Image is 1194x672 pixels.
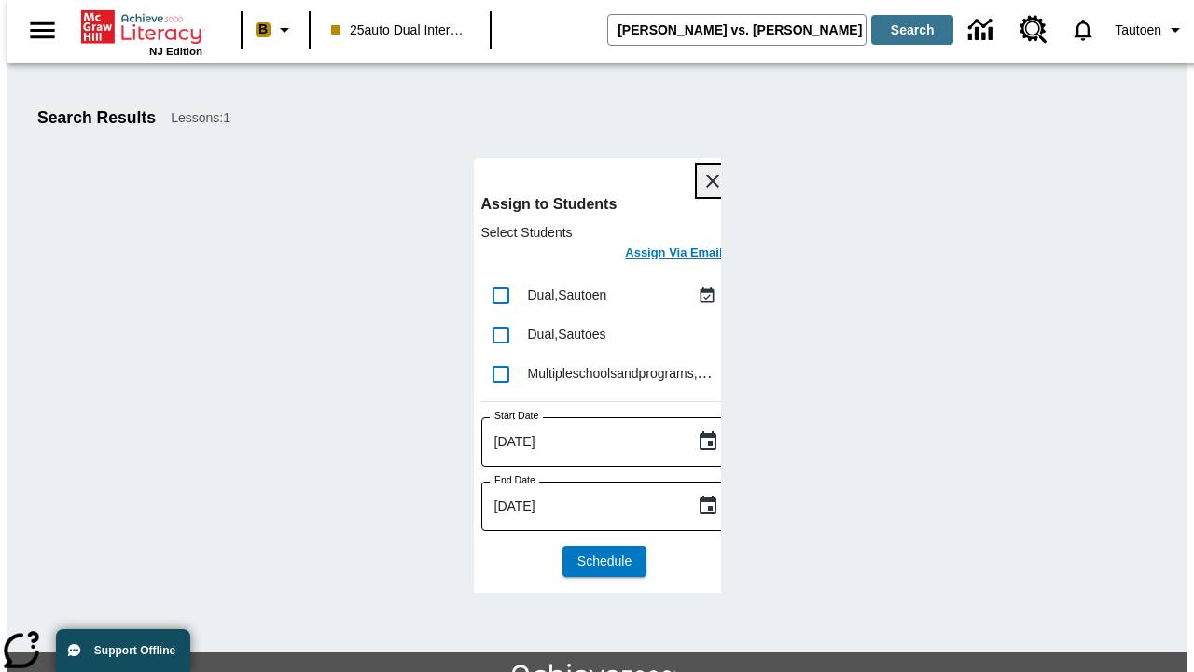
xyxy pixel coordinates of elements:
span: Dual , Sautoen [528,287,607,302]
button: Close [697,165,729,197]
a: Home [81,8,202,46]
div: lesson details [474,158,721,593]
button: Schedule [562,546,646,577]
button: Boost Class color is peach. Change class color [248,13,303,47]
h1: Search Results [37,108,156,128]
button: Choose date, selected date is Sep 4, 2025 [689,423,727,460]
h6: Assign Via Email [625,243,722,264]
label: End Date [494,473,535,487]
div: Home [81,7,202,57]
span: NJ Edition [149,46,202,57]
span: 25auto Dual International [331,21,469,40]
input: MMMM-DD-YYYY [481,417,682,467]
a: Resource Center, Will open in new tab [1008,5,1059,55]
span: Lessons : 1 [171,108,230,128]
button: Assigned Sep 1 to Sep 1 [693,282,721,310]
button: Support Offline [56,629,190,672]
a: Data Center [957,5,1008,56]
div: Dual, Sautoen [528,286,693,305]
button: Choose date, selected date is Sep 4, 2025 [689,487,727,525]
span: Multipleschoolsandprograms , Sautoen [528,365,746,381]
div: Multipleschoolsandprograms, Sautoen [528,364,721,384]
span: B [258,18,268,41]
input: MMMM-DD-YYYY [481,482,682,531]
label: Start Date [494,409,538,423]
h6: Assign to Students [481,191,729,217]
div: Dual, Sautoes [528,325,721,344]
p: Select Students [481,223,729,242]
input: search field [608,15,866,45]
span: Dual , Sautoes [528,327,606,342]
button: Search [871,15,953,45]
a: Notifications [1059,6,1107,54]
button: Assign Via Email [619,242,728,269]
button: Open side menu [15,3,70,58]
span: Schedule [577,552,632,571]
span: Tautoen [1115,21,1161,40]
span: Support Offline [94,644,175,657]
button: Profile/Settings [1107,13,1194,47]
